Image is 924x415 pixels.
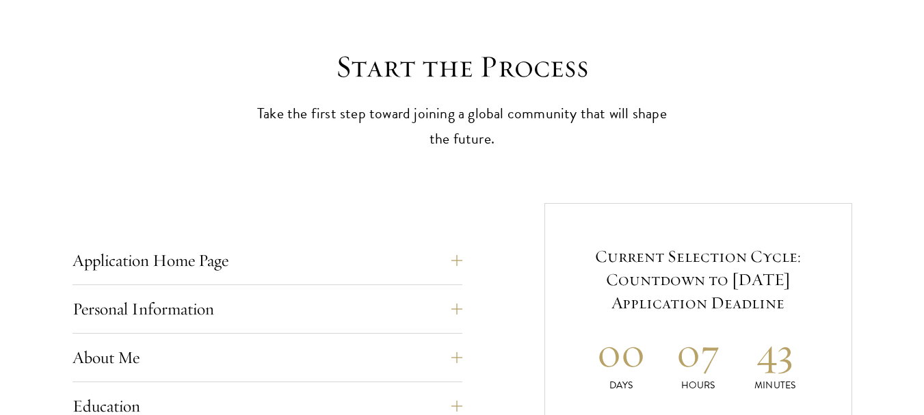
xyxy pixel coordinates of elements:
button: About Me [72,341,462,374]
h2: 43 [737,327,814,378]
h5: Current Selection Cycle: Countdown to [DATE] Application Deadline [583,245,814,314]
p: Days [583,378,660,392]
button: Application Home Page [72,244,462,277]
p: Take the first step toward joining a global community that will shape the future. [250,101,674,152]
h2: Start the Process [250,48,674,86]
h2: 07 [659,327,737,378]
p: Hours [659,378,737,392]
button: Personal Information [72,293,462,325]
p: Minutes [737,378,814,392]
h2: 00 [583,327,660,378]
